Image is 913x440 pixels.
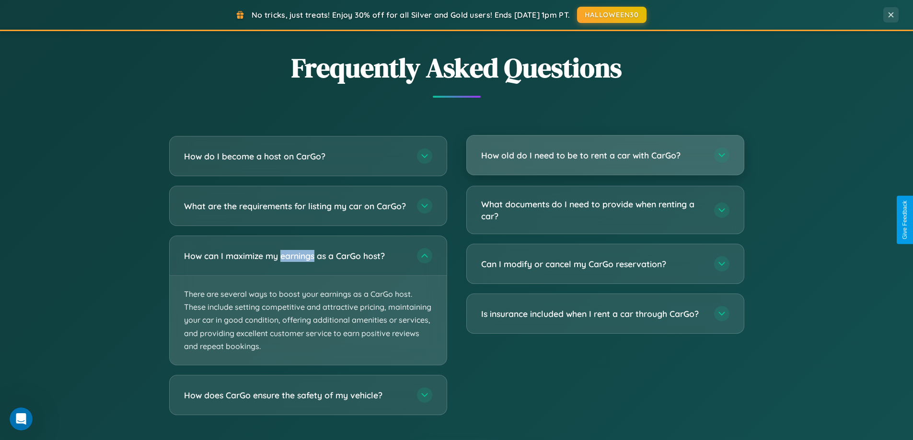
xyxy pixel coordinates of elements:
[901,201,908,239] div: Give Feedback
[577,7,647,23] button: HALLOWEEN30
[10,407,33,430] iframe: Intercom live chat
[184,389,407,401] h3: How does CarGo ensure the safety of my vehicle?
[169,49,744,86] h2: Frequently Asked Questions
[481,198,705,222] h3: What documents do I need to provide when renting a car?
[481,308,705,320] h3: Is insurance included when I rent a car through CarGo?
[170,276,447,365] p: There are several ways to boost your earnings as a CarGo host. These include setting competitive ...
[184,150,407,162] h3: How do I become a host on CarGo?
[252,10,570,20] span: No tricks, just treats! Enjoy 30% off for all Silver and Gold users! Ends [DATE] 1pm PT.
[184,250,407,262] h3: How can I maximize my earnings as a CarGo host?
[481,258,705,270] h3: Can I modify or cancel my CarGo reservation?
[481,149,705,161] h3: How old do I need to be to rent a car with CarGo?
[184,200,407,212] h3: What are the requirements for listing my car on CarGo?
